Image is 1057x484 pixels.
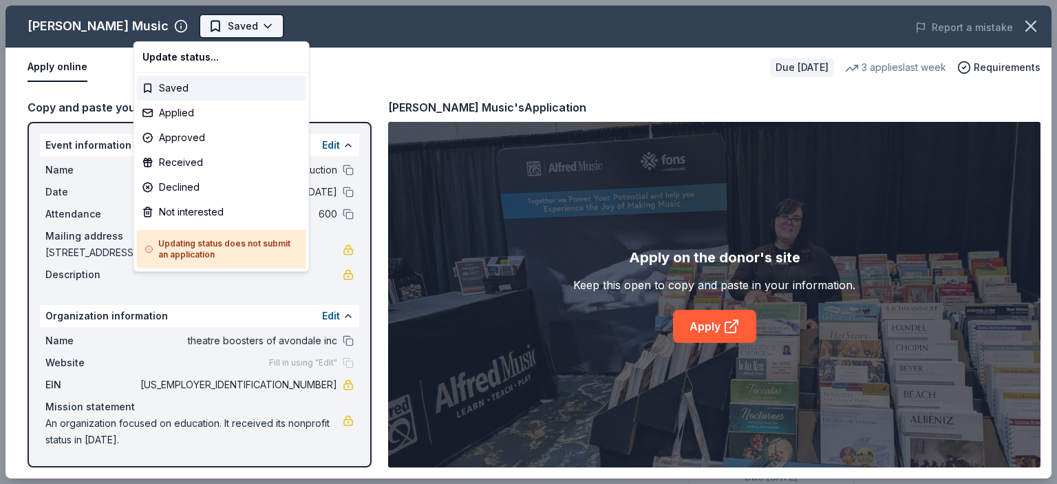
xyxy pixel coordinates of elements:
[145,238,298,260] h5: Updating status does not submit an application
[137,76,306,101] div: Saved
[270,17,337,33] span: Silent Auction
[137,200,306,224] div: Not interested
[137,175,306,200] div: Declined
[137,125,306,150] div: Approved
[137,101,306,125] div: Applied
[137,150,306,175] div: Received
[137,45,306,70] div: Update status...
